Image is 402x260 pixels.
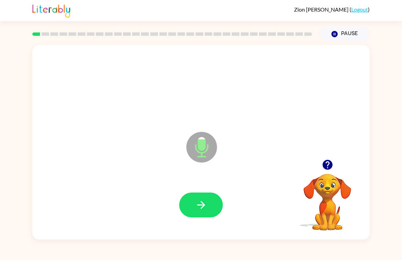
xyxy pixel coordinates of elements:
[351,6,368,13] a: Logout
[294,6,350,13] span: Zion [PERSON_NAME]
[294,6,370,13] div: ( )
[32,3,70,18] img: Literably
[293,163,361,231] video: Your browser must support playing .mp4 files to use Literably. Please try using another browser.
[320,26,370,42] button: Pause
